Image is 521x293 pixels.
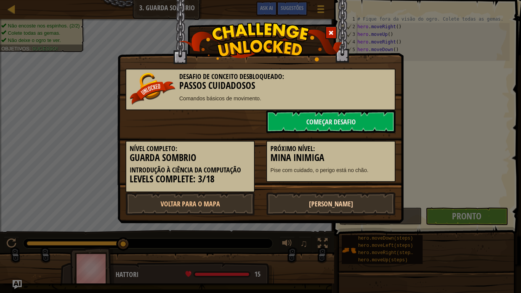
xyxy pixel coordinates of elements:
[130,80,391,91] h3: Passos Cuidadosos
[270,145,391,153] h5: Próximo Nível:
[130,153,251,163] h3: Guarda Sombrio
[179,72,284,81] span: Desafio de Conceito Desbloqueado:
[266,110,396,133] a: Começar Desafio
[130,166,251,174] h5: Introdução à Ciência da Computação
[179,23,343,61] img: challenge_unlocked.png
[130,95,391,102] p: Comandos básicos de movimento.
[130,174,251,184] h3: Levels Complete: 3/18
[125,192,255,215] a: Voltar para o Mapa
[270,153,391,163] h3: Mina Inimiga
[266,192,396,215] a: [PERSON_NAME]
[130,145,251,153] h5: Nível Completo:
[130,73,175,105] img: unlocked_banner.png
[270,166,391,174] p: Pise com cuidado, o perigo está no chão.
